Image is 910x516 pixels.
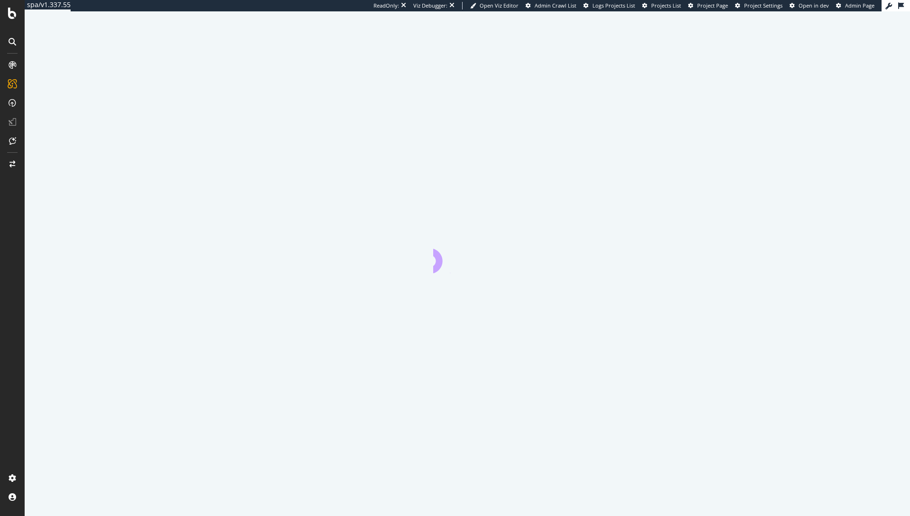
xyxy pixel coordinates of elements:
[642,2,681,9] a: Projects List
[845,2,874,9] span: Admin Page
[583,2,635,9] a: Logs Projects List
[744,2,783,9] span: Project Settings
[651,2,681,9] span: Projects List
[697,2,728,9] span: Project Page
[373,2,399,9] div: ReadOnly:
[799,2,829,9] span: Open in dev
[790,2,829,9] a: Open in dev
[688,2,728,9] a: Project Page
[535,2,576,9] span: Admin Crawl List
[433,239,501,273] div: animation
[480,2,519,9] span: Open Viz Editor
[735,2,783,9] a: Project Settings
[526,2,576,9] a: Admin Crawl List
[592,2,635,9] span: Logs Projects List
[470,2,519,9] a: Open Viz Editor
[413,2,447,9] div: Viz Debugger:
[836,2,874,9] a: Admin Page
